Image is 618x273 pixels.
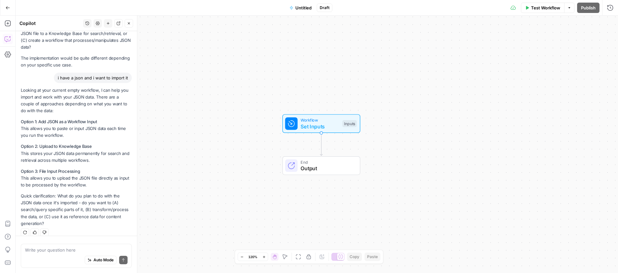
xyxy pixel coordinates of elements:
[320,5,329,11] span: Draft
[301,159,353,165] span: End
[261,114,382,133] div: WorkflowSet InputsInputs
[581,5,596,11] span: Publish
[577,3,599,13] button: Publish
[21,87,132,114] p: Looking at your current empty workflow, I can help you import and work with your JSON data. There...
[21,193,132,227] p: Quick clarification: What do you plan to do with the JSON data once it's imported - do you want t...
[21,144,92,149] strong: Option 2: Upload to Knowledge Base
[286,3,315,13] button: Untitled
[531,5,560,11] span: Test Workflow
[21,143,132,163] p: This stores your JSON data permanently for search and retrieval across multiple workflows.
[85,256,117,264] button: Auto Mode
[301,164,353,172] span: Output
[295,5,312,11] span: Untitled
[21,55,132,68] p: The implementation would be quite different depending on your specific use case.
[21,118,132,139] p: This allows you to paste or input JSON data each time you run the workflow.
[521,3,564,13] button: Test Workflow
[54,73,132,83] div: i have a json and i want to import it
[342,120,357,127] div: Inputs
[367,254,378,260] span: Paste
[21,17,132,51] p: Quick clarification: Are you looking to (A) create a workflow that accepts a JSON file as input, ...
[21,119,97,124] strong: Option 1: Add JSON as a Workflow Input
[320,133,322,156] g: Edge from start to end
[19,20,81,27] div: Copilot
[261,156,382,175] div: EndOutput
[347,253,362,261] button: Copy
[21,169,80,174] strong: Option 3: File Input Processing
[365,253,380,261] button: Paste
[301,117,339,123] span: Workflow
[350,254,359,260] span: Copy
[301,123,339,130] span: Set Inputs
[21,168,132,188] p: This allows you to upload the JSON file directly as input to be processed by the workflow.
[93,257,114,263] span: Auto Mode
[248,254,257,259] span: 120%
